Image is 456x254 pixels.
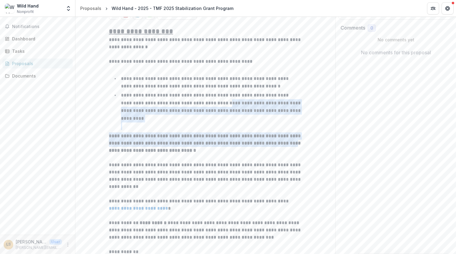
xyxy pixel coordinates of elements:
div: Proposals [12,60,68,67]
div: Proposals [80,5,101,11]
p: [PERSON_NAME] [16,239,47,245]
button: More [64,241,71,248]
a: Tasks [2,46,73,56]
div: Dashboard [12,36,68,42]
button: Notifications [2,22,73,31]
span: Nonprofit [17,9,34,14]
div: Wild Hand - 2025 - TMF 2025 Stabilization Grant Program [112,5,233,11]
p: User [49,239,62,245]
a: Proposals [78,4,104,13]
button: Open entity switcher [64,2,73,14]
div: Documents [12,73,68,79]
div: Wild Hand [17,3,39,9]
nav: breadcrumb [78,4,236,13]
span: 0 [370,26,373,31]
button: Get Help [442,2,454,14]
div: Liz Sytsma [6,243,11,246]
a: Proposals [2,59,73,68]
h2: Comments [340,25,365,31]
span: Notifications [12,24,70,29]
img: Wild Hand [5,4,14,13]
p: No comments yet [340,37,451,43]
p: [PERSON_NAME][EMAIL_ADDRESS][DOMAIN_NAME] [16,245,62,250]
p: No comments for this proposal [361,49,431,56]
button: Partners [427,2,439,14]
a: Dashboard [2,34,73,44]
div: Tasks [12,48,68,54]
a: Documents [2,71,73,81]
